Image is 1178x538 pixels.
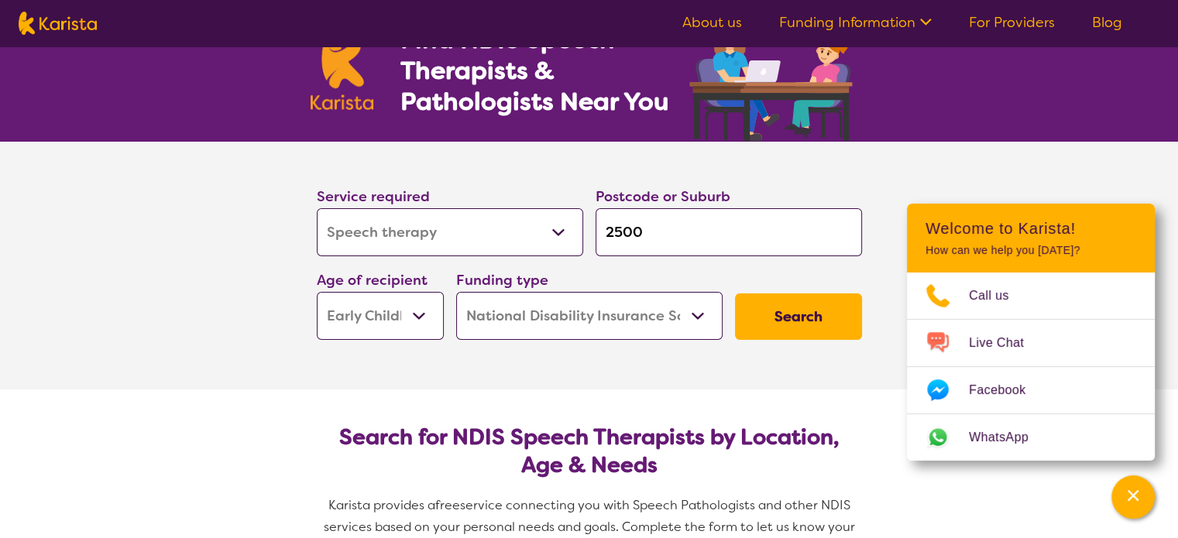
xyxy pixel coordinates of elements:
[907,414,1155,461] a: Web link opens in a new tab.
[682,13,742,32] a: About us
[317,271,428,290] label: Age of recipient
[1092,13,1122,32] a: Blog
[400,24,686,117] h1: Find NDIS Speech Therapists & Pathologists Near You
[311,26,374,110] img: Karista logo
[328,497,435,513] span: Karista provides a
[969,426,1047,449] span: WhatsApp
[969,331,1042,355] span: Live Chat
[329,423,850,479] h2: Search for NDIS Speech Therapists by Location, Age & Needs
[969,284,1028,307] span: Call us
[19,12,97,35] img: Karista logo
[435,497,460,513] span: free
[907,204,1155,461] div: Channel Menu
[926,244,1136,257] p: How can we help you [DATE]?
[907,272,1155,461] ul: Choose channel
[969,13,1055,32] a: For Providers
[779,13,932,32] a: Funding Information
[969,379,1044,402] span: Facebook
[1111,475,1155,519] button: Channel Menu
[677,6,868,142] img: speech-therapy
[735,293,862,340] button: Search
[317,187,430,206] label: Service required
[596,187,730,206] label: Postcode or Suburb
[456,271,548,290] label: Funding type
[596,208,862,256] input: Type
[926,219,1136,238] h2: Welcome to Karista!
